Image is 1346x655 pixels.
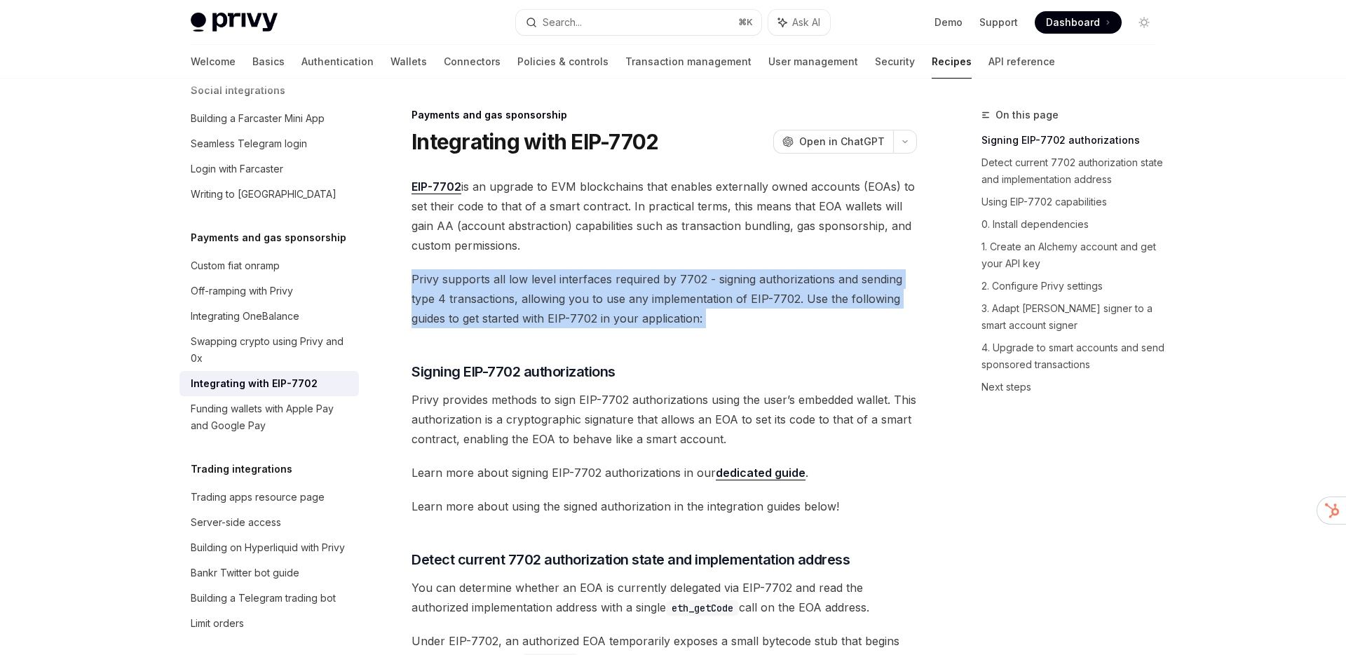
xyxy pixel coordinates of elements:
div: Payments and gas sponsorship [412,108,917,122]
a: Bankr Twitter bot guide [179,560,359,586]
div: Login with Farcaster [191,161,283,177]
div: Building a Telegram trading bot [191,590,336,607]
a: Support [979,15,1018,29]
div: Search... [543,14,582,31]
a: Dashboard [1035,11,1122,34]
span: Ask AI [792,15,820,29]
div: Building a Farcaster Mini App [191,110,325,127]
div: Building on Hyperliquid with Privy [191,539,345,556]
a: User management [768,45,858,79]
span: Dashboard [1046,15,1100,29]
div: Swapping crypto using Privy and 0x [191,333,351,367]
div: Bankr Twitter bot guide [191,565,299,581]
h5: Payments and gas sponsorship [191,229,346,246]
a: Server-side access [179,510,359,535]
a: Integrating OneBalance [179,304,359,329]
span: Learn more about signing EIP-7702 authorizations in our . [412,463,917,482]
button: Open in ChatGPT [773,130,893,154]
a: Using EIP-7702 capabilities [981,191,1167,213]
div: Integrating OneBalance [191,308,299,325]
div: Writing to [GEOGRAPHIC_DATA] [191,186,336,203]
h1: Integrating with EIP-7702 [412,129,658,154]
div: Seamless Telegram login [191,135,307,152]
span: You can determine whether an EOA is currently delegated via EIP-7702 and read the authorized impl... [412,578,917,617]
img: light logo [191,13,278,32]
a: Funding wallets with Apple Pay and Google Pay [179,396,359,438]
code: eth_getCode [666,600,739,616]
a: Building a Telegram trading bot [179,586,359,611]
a: dedicated guide [716,466,805,480]
a: Custom fiat onramp [179,253,359,278]
button: Toggle dark mode [1133,11,1155,34]
div: Custom fiat onramp [191,257,280,274]
a: 1. Create an Alchemy account and get your API key [981,236,1167,275]
a: 0. Install dependencies [981,213,1167,236]
a: Writing to [GEOGRAPHIC_DATA] [179,182,359,207]
a: Building on Hyperliquid with Privy [179,535,359,560]
span: Privy supports all low level interfaces required by 7702 - signing authorizations and sending typ... [412,269,917,328]
a: Basics [252,45,285,79]
a: Next steps [981,376,1167,398]
a: Demo [934,15,963,29]
a: Welcome [191,45,236,79]
a: Authentication [301,45,374,79]
a: EIP-7702 [412,180,461,194]
div: Off-ramping with Privy [191,283,293,299]
a: Trading apps resource page [179,485,359,510]
a: Transaction management [625,45,752,79]
a: Recipes [932,45,972,79]
a: Signing EIP-7702 authorizations [981,129,1167,151]
a: Policies & controls [517,45,609,79]
a: Seamless Telegram login [179,131,359,156]
button: Search...⌘K [516,10,761,35]
a: 3. Adapt [PERSON_NAME] signer to a smart account signer [981,297,1167,337]
span: Learn more about using the signed authorization in the integration guides below! [412,497,917,516]
div: Trading apps resource page [191,489,325,506]
div: Limit orders [191,615,244,632]
a: Wallets [390,45,427,79]
span: Signing EIP-7702 authorizations [412,362,616,381]
span: ⌘ K [738,17,753,28]
div: Funding wallets with Apple Pay and Google Pay [191,400,351,434]
span: Open in ChatGPT [799,135,885,149]
a: API reference [988,45,1055,79]
span: On this page [995,107,1059,123]
a: Integrating with EIP-7702 [179,371,359,396]
h5: Trading integrations [191,461,292,478]
span: is an upgrade to EVM blockchains that enables externally owned accounts (EOAs) to set their code ... [412,177,917,255]
a: Building a Farcaster Mini App [179,106,359,131]
span: Privy provides methods to sign EIP-7702 authorizations using the user’s embedded wallet. This aut... [412,390,917,449]
div: Server-side access [191,514,281,531]
button: Ask AI [768,10,830,35]
a: Limit orders [179,611,359,636]
a: 2. Configure Privy settings [981,275,1167,297]
span: Detect current 7702 authorization state and implementation address [412,550,850,569]
a: Detect current 7702 authorization state and implementation address [981,151,1167,191]
a: Swapping crypto using Privy and 0x [179,329,359,371]
a: 4. Upgrade to smart accounts and send sponsored transactions [981,337,1167,376]
a: Security [875,45,915,79]
a: Connectors [444,45,501,79]
a: Login with Farcaster [179,156,359,182]
a: Off-ramping with Privy [179,278,359,304]
div: Integrating with EIP-7702 [191,375,318,392]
